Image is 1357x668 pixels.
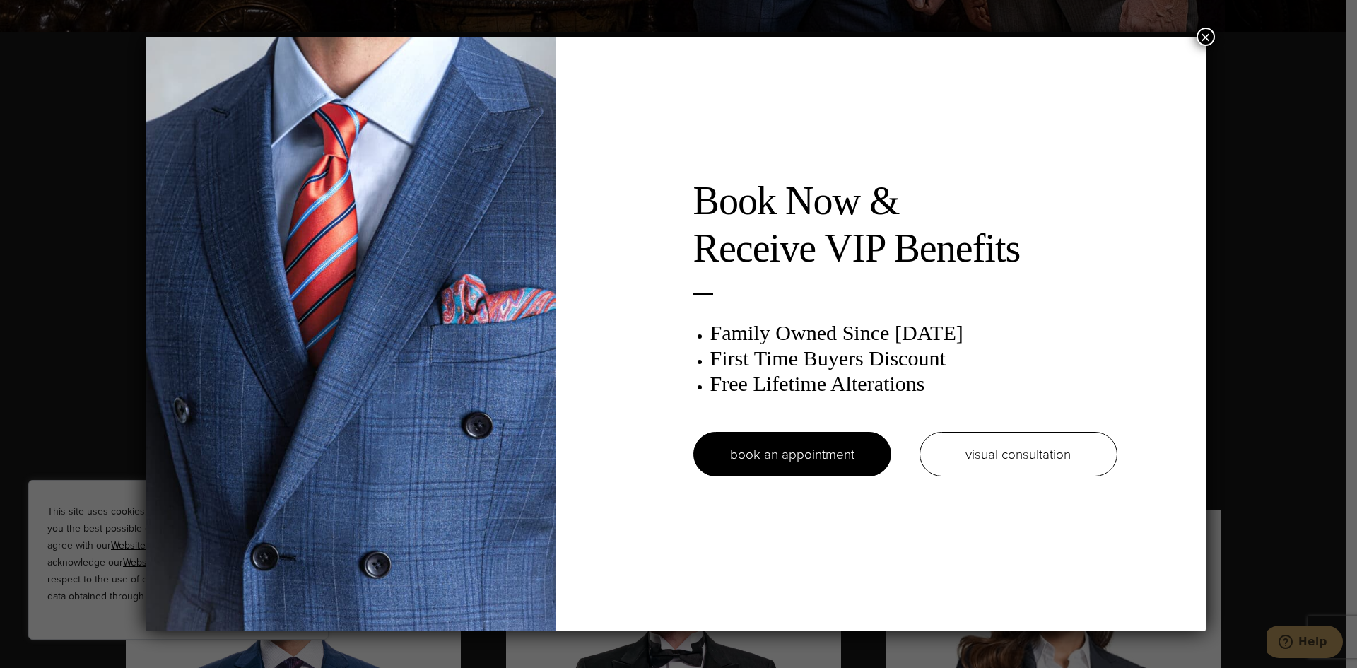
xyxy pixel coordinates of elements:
a: visual consultation [920,432,1117,476]
button: Close [1197,28,1215,46]
span: Help [32,10,61,23]
h3: Family Owned Since [DATE] [710,320,1117,346]
h2: Book Now & Receive VIP Benefits [693,177,1117,272]
h3: First Time Buyers Discount [710,346,1117,371]
h3: Free Lifetime Alterations [710,371,1117,397]
a: book an appointment [693,432,891,476]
